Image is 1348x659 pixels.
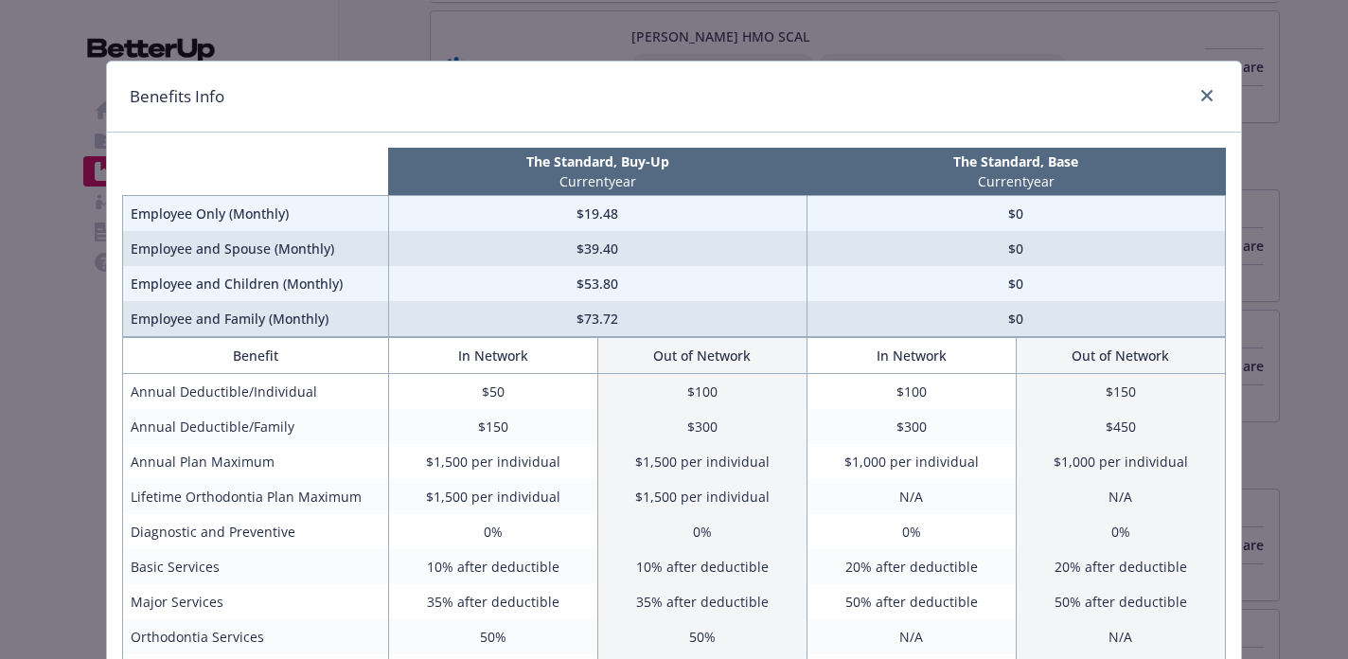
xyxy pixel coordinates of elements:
td: Annual Deductible/Individual [123,374,389,410]
td: $1,500 per individual [597,479,807,514]
p: Current year [392,171,803,191]
td: $300 [807,409,1016,444]
td: 0% [388,514,597,549]
td: $39.40 [388,231,807,266]
td: 35% after deductible [597,584,807,619]
td: Employee and Children (Monthly) [123,266,389,301]
th: Out of Network [597,338,807,374]
td: $100 [807,374,1016,410]
td: $0 [807,301,1225,337]
td: Orthodontia Services [123,619,389,654]
td: $19.48 [388,196,807,232]
td: 0% [597,514,807,549]
td: $150 [1016,374,1225,410]
td: $73.72 [388,301,807,337]
td: Employee and Family (Monthly) [123,301,389,337]
td: N/A [807,619,1016,654]
td: $450 [1016,409,1225,444]
td: $1,500 per individual [388,444,597,479]
td: 20% after deductible [807,549,1016,584]
td: Annual Plan Maximum [123,444,389,479]
td: $1,500 per individual [388,479,597,514]
th: intentionally left blank [123,148,389,196]
p: The Standard, Buy-Up [392,151,803,171]
td: N/A [807,479,1016,514]
p: The Standard, Base [810,151,1221,171]
td: 50% [388,619,597,654]
th: Out of Network [1016,338,1225,374]
a: close [1196,84,1218,107]
td: $0 [807,231,1225,266]
td: $0 [807,266,1225,301]
th: In Network [807,338,1016,374]
td: 20% after deductible [1016,549,1225,584]
td: Employee Only (Monthly) [123,196,389,232]
td: Major Services [123,584,389,619]
td: $300 [597,409,807,444]
td: N/A [1016,619,1225,654]
td: $1,500 per individual [597,444,807,479]
td: $1,000 per individual [1016,444,1225,479]
td: Employee and Spouse (Monthly) [123,231,389,266]
td: Diagnostic and Preventive [123,514,389,549]
h1: Benefits Info [130,84,224,109]
td: $50 [388,374,597,410]
td: $1,000 per individual [807,444,1016,479]
td: $53.80 [388,266,807,301]
td: 50% after deductible [807,584,1016,619]
td: $0 [807,196,1225,232]
td: 0% [1016,514,1225,549]
td: 50% [597,619,807,654]
td: 10% after deductible [388,549,597,584]
td: 50% after deductible [1016,584,1225,619]
th: In Network [388,338,597,374]
td: N/A [1016,479,1225,514]
td: $150 [388,409,597,444]
td: Lifetime Orthodontia Plan Maximum [123,479,389,514]
td: Basic Services [123,549,389,584]
td: 10% after deductible [597,549,807,584]
td: Annual Deductible/Family [123,409,389,444]
th: Benefit [123,338,389,374]
td: 35% after deductible [388,584,597,619]
p: Current year [810,171,1221,191]
td: $100 [597,374,807,410]
td: 0% [807,514,1016,549]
